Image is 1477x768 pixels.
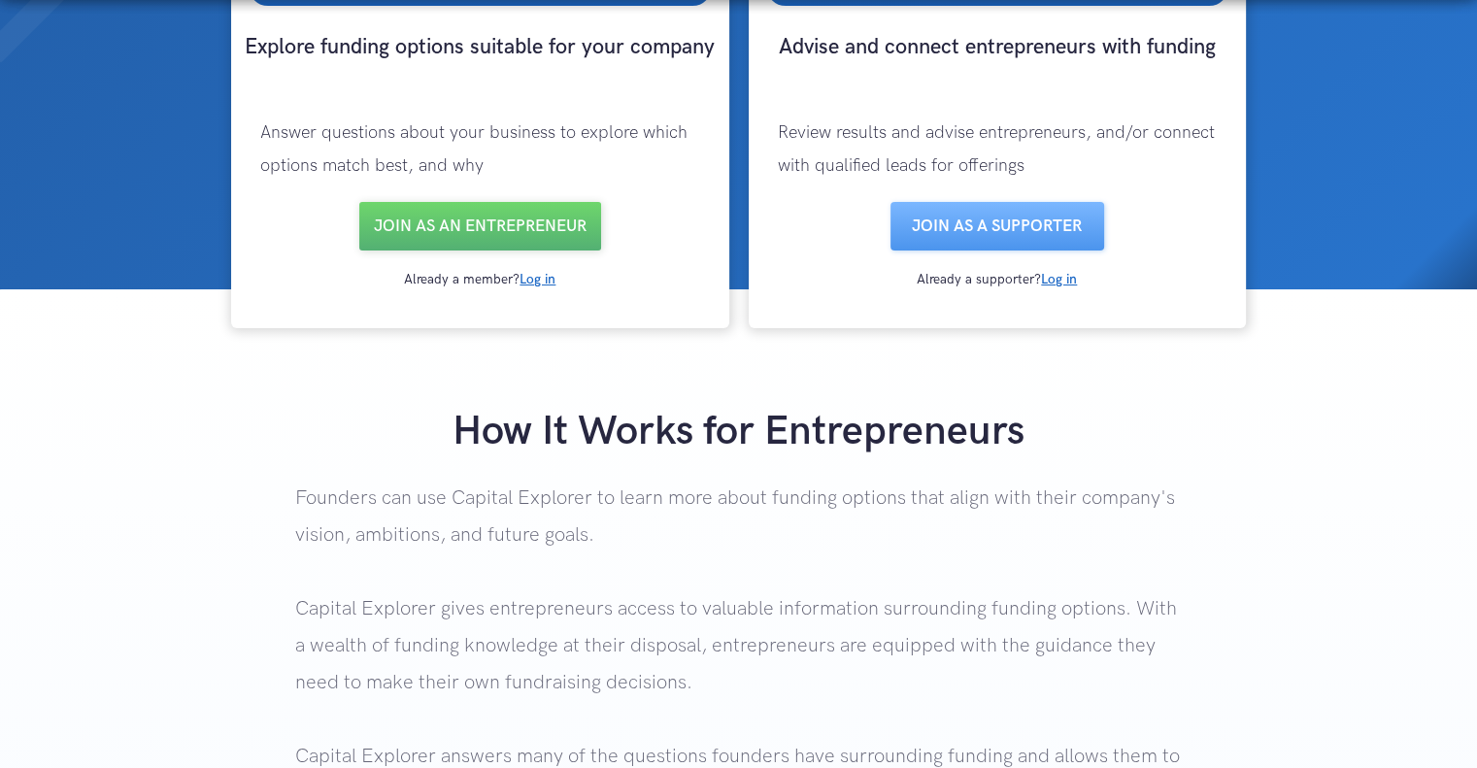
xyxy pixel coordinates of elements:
a: Join as an entrepreneur [359,202,601,250]
h3: Advise and connect entrepreneurs with funding [758,33,1236,97]
strong: How It Works for Entrepreneurs [453,407,1024,456]
p: Answer questions about your business to explore which options match best, and why [241,97,719,202]
a: Join as a SUPPORTER [890,202,1104,250]
p: Review results and advise entrepreneurs, and/or connect with qualified leads for offerings [758,97,1236,202]
div: Already a supporter? [758,270,1236,289]
a: Log in [1041,271,1077,287]
a: Log in [520,271,555,287]
h3: Explore funding options suitable for your company [241,33,719,97]
div: Already a member? [241,270,719,289]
